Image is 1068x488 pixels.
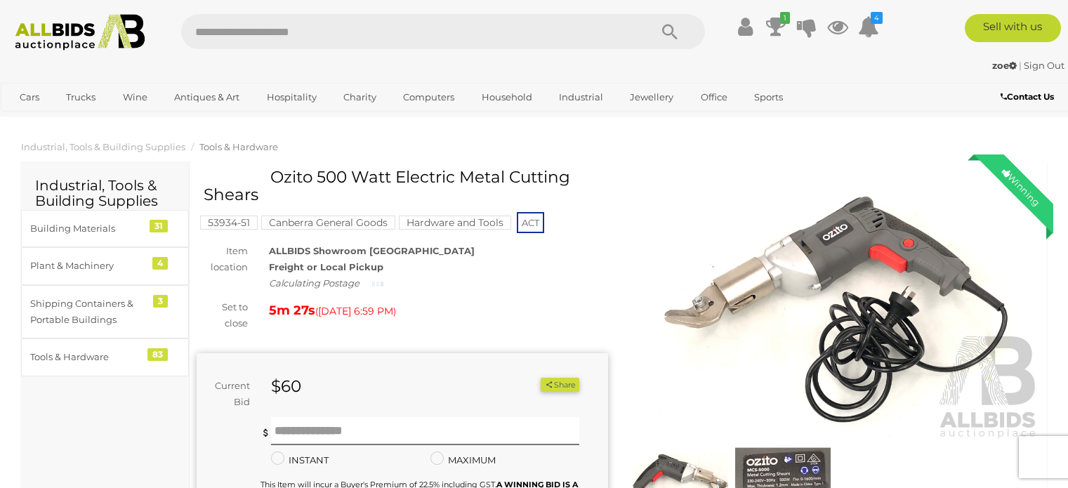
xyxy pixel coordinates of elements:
a: Charity [334,86,385,109]
a: Cars [11,86,48,109]
div: 83 [147,348,168,361]
a: Trucks [57,86,105,109]
div: Shipping Containers & Portable Buildings [30,296,146,329]
a: Tools & Hardware 83 [21,338,189,376]
a: Industrial, Tools & Building Supplies [21,141,185,152]
a: Building Materials 31 [21,210,189,247]
i: 1 [780,12,790,24]
div: Winning [989,154,1053,219]
b: Contact Us [1001,91,1054,102]
span: ( ) [315,305,396,317]
a: Tools & Hardware [199,141,278,152]
h2: Industrial, Tools & Building Supplies [35,178,175,209]
a: Sports [745,86,792,109]
span: [DATE] 6:59 PM [318,305,393,317]
a: Hospitality [258,86,326,109]
strong: $60 [271,376,301,396]
a: Shipping Containers & Portable Buildings 3 [21,285,189,339]
i: Calculating Postage [269,277,360,289]
button: Search [635,14,705,49]
mark: Canberra General Goods [261,216,395,230]
a: Plant & Machinery 4 [21,247,189,284]
a: Sign Out [1024,60,1064,71]
a: zoe [992,60,1019,71]
img: Ozito 500 Watt Electric Metal Cutting Shears [629,176,1041,440]
a: Wine [114,86,157,109]
img: small-loading.gif [372,280,383,288]
label: MAXIMUM [430,452,496,468]
mark: 53934-51 [200,216,258,230]
a: 4 [858,14,879,39]
mark: Hardware and Tools [399,216,511,230]
span: | [1019,60,1022,71]
img: Allbids.com.au [8,14,152,51]
strong: ALLBIDS Showroom [GEOGRAPHIC_DATA] [269,245,475,256]
div: Plant & Machinery [30,258,146,274]
a: Office [692,86,737,109]
a: Computers [394,86,463,109]
a: [GEOGRAPHIC_DATA] [11,109,128,132]
a: Industrial [550,86,612,109]
div: Item location [186,243,258,276]
a: Antiques & Art [165,86,249,109]
div: Tools & Hardware [30,349,146,365]
a: Canberra General Goods [261,217,395,228]
a: Household [473,86,541,109]
strong: zoe [992,60,1017,71]
div: Current Bid [197,378,261,411]
a: Hardware and Tools [399,217,511,228]
a: Contact Us [1001,89,1057,105]
div: Set to close [186,299,258,332]
button: Share [541,378,579,393]
div: 3 [153,295,168,308]
label: INSTANT [271,452,329,468]
div: Building Materials [30,220,146,237]
h1: Ozito 500 Watt Electric Metal Cutting Shears [204,169,605,204]
a: Sell with us [965,14,1061,42]
a: 1 [765,14,786,39]
strong: Freight or Local Pickup [269,261,383,272]
i: 4 [871,12,883,24]
a: 53934-51 [200,217,258,228]
a: Jewellery [621,86,683,109]
li: Unwatch this item [525,378,539,392]
div: 4 [152,257,168,270]
div: 31 [150,220,168,232]
strong: 5m 27s [269,303,315,318]
span: ACT [517,212,544,233]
